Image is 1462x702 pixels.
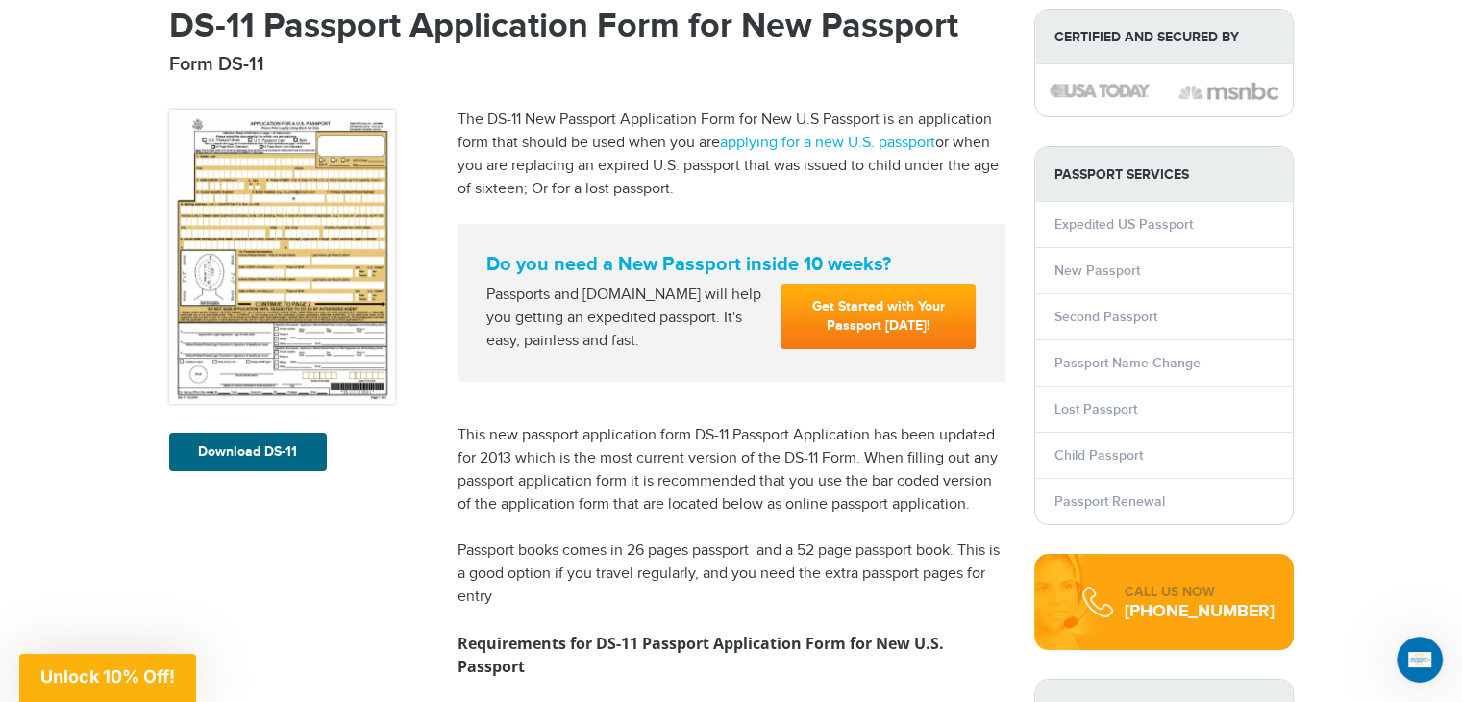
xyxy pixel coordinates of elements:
[486,253,977,276] strong: Do you need a New Passport inside 10 weeks?
[1054,216,1193,233] a: Expedited US Passport
[781,284,976,349] a: Get Started with Your Passport [DATE]!
[169,433,327,471] a: Download DS-11
[458,632,1005,678] h3: Requirements for DS-11 Passport Application Form for New U.S. Passport
[458,109,1005,201] p: The DS-11 New Passport Application Form for New U.S Passport is an application form that should b...
[1125,602,1275,621] div: [PHONE_NUMBER]
[1035,147,1293,202] strong: PASSPORT SERVICES
[458,382,1005,401] iframe: Customer reviews powered by Trustpilot
[169,110,395,404] img: DS-11
[458,539,1005,609] p: Passport books comes in 26 pages passport and a 52 page passport book. This is a good option if y...
[1178,80,1278,103] img: image description
[1054,263,1140,279] a: New Passport
[458,424,1005,516] p: This new passport application form DS-11 Passport Application has been updated for 2013 which is ...
[1035,10,1293,64] strong: Certified and Secured by
[479,284,774,353] div: Passports and [DOMAIN_NAME] will help you getting an expedited passport. It's easy, painless and ...
[720,134,935,152] a: applying for a new U.S. passport
[19,654,196,702] div: Unlock 10% Off!
[1054,447,1143,464] a: Child Passport
[40,666,175,687] span: Unlock 10% Off!
[1054,355,1201,371] a: Passport Name Change
[1054,309,1157,325] a: Second Passport
[1054,493,1165,510] a: Passport Renewal
[169,53,1005,76] h2: Form DS-11
[169,9,1005,43] h1: DS-11 Passport Application Form for New Passport
[1054,401,1137,417] a: Lost Passport
[1050,84,1150,97] img: image description
[1125,583,1275,602] div: CALL US NOW
[1397,637,1443,683] iframe: Intercom live chat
